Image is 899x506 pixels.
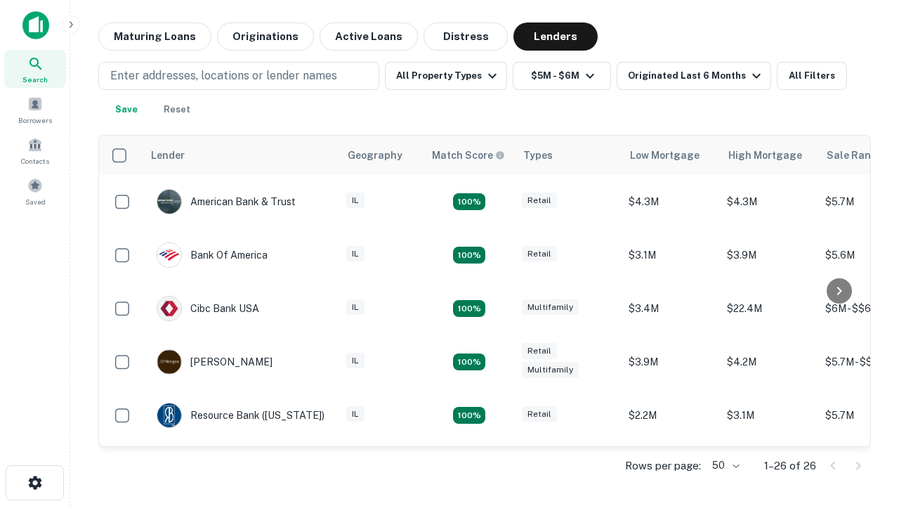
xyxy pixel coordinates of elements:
div: Geography [348,147,402,164]
a: Search [4,50,66,88]
iframe: Chat Widget [829,349,899,416]
div: Types [523,147,553,164]
td: $3.1M [622,228,720,282]
button: Lenders [513,22,598,51]
span: Contacts [21,155,49,167]
div: IL [346,406,365,422]
div: Lender [151,147,185,164]
div: Retail [522,246,557,262]
a: Contacts [4,131,66,169]
a: Saved [4,172,66,210]
div: IL [346,193,365,209]
a: Borrowers [4,91,66,129]
button: Active Loans [320,22,418,51]
div: [PERSON_NAME] [157,349,273,375]
div: Retail [522,406,557,422]
div: Multifamily [522,299,579,316]
td: $4.2M [720,335,818,389]
button: Save your search to get updates of matches that match your search criteria. [104,96,149,124]
div: IL [346,299,365,316]
button: Enter addresses, locations or lender names [98,62,379,90]
button: All Property Types [385,62,507,90]
button: Originated Last 6 Months [617,62,771,90]
span: Borrowers [18,115,52,126]
button: Maturing Loans [98,22,211,51]
div: Low Mortgage [630,147,700,164]
th: High Mortgage [720,136,818,175]
button: $5M - $6M [513,62,611,90]
td: $4.3M [622,175,720,228]
th: Types [515,136,622,175]
td: $19.4M [622,442,720,495]
div: IL [346,353,365,369]
td: $2.2M [622,389,720,442]
td: $3.1M [720,389,818,442]
img: picture [157,297,181,320]
div: Capitalize uses an advanced AI algorithm to match your search with the best lender. The match sco... [432,148,505,163]
button: All Filters [777,62,847,90]
span: Search [22,74,48,85]
img: picture [157,190,181,214]
th: Geography [339,136,424,175]
div: Multifamily [522,362,579,378]
p: Rows per page: [625,458,701,474]
div: Matching Properties: 4, hasApolloMatch: undefined [453,353,485,370]
div: Matching Properties: 4, hasApolloMatch: undefined [453,407,485,424]
p: Enter addresses, locations or lender names [110,67,337,84]
img: picture [157,243,181,267]
h6: Match Score [432,148,502,163]
div: Bank Of America [157,242,268,268]
div: Retail [522,193,557,209]
div: American Bank & Trust [157,189,296,214]
td: $3.9M [720,228,818,282]
div: Matching Properties: 4, hasApolloMatch: undefined [453,300,485,317]
p: 1–26 of 26 [764,458,816,474]
div: Matching Properties: 7, hasApolloMatch: undefined [453,193,485,210]
div: Retail [522,343,557,359]
div: High Mortgage [728,147,802,164]
button: Reset [155,96,199,124]
div: Cibc Bank USA [157,296,259,321]
th: Capitalize uses an advanced AI algorithm to match your search with the best lender. The match sco... [424,136,515,175]
img: capitalize-icon.png [22,11,49,39]
img: picture [157,403,181,427]
td: $3.9M [622,335,720,389]
td: $4.3M [720,175,818,228]
div: IL [346,246,365,262]
td: $22.4M [720,282,818,335]
div: 50 [707,455,742,476]
button: Distress [424,22,508,51]
span: Saved [25,196,46,207]
th: Low Mortgage [622,136,720,175]
div: Originated Last 6 Months [628,67,765,84]
button: Originations [217,22,314,51]
td: $19.4M [720,442,818,495]
th: Lender [143,136,339,175]
td: $3.4M [622,282,720,335]
img: picture [157,350,181,374]
div: Matching Properties: 4, hasApolloMatch: undefined [453,247,485,264]
div: Resource Bank ([US_STATE]) [157,403,324,428]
